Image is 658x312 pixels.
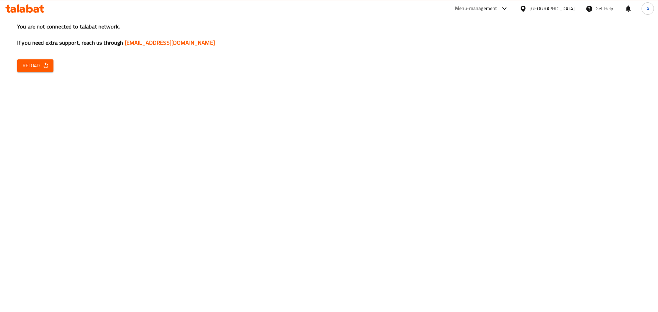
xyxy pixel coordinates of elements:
a: [EMAIL_ADDRESS][DOMAIN_NAME] [125,37,215,48]
span: Reload [23,61,48,70]
h3: You are not connected to talabat network, If you need extra support, reach us through [17,23,641,47]
button: Reload [17,59,53,72]
div: Menu-management [455,4,497,13]
div: [GEOGRAPHIC_DATA] [529,5,575,12]
span: A [646,5,649,12]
